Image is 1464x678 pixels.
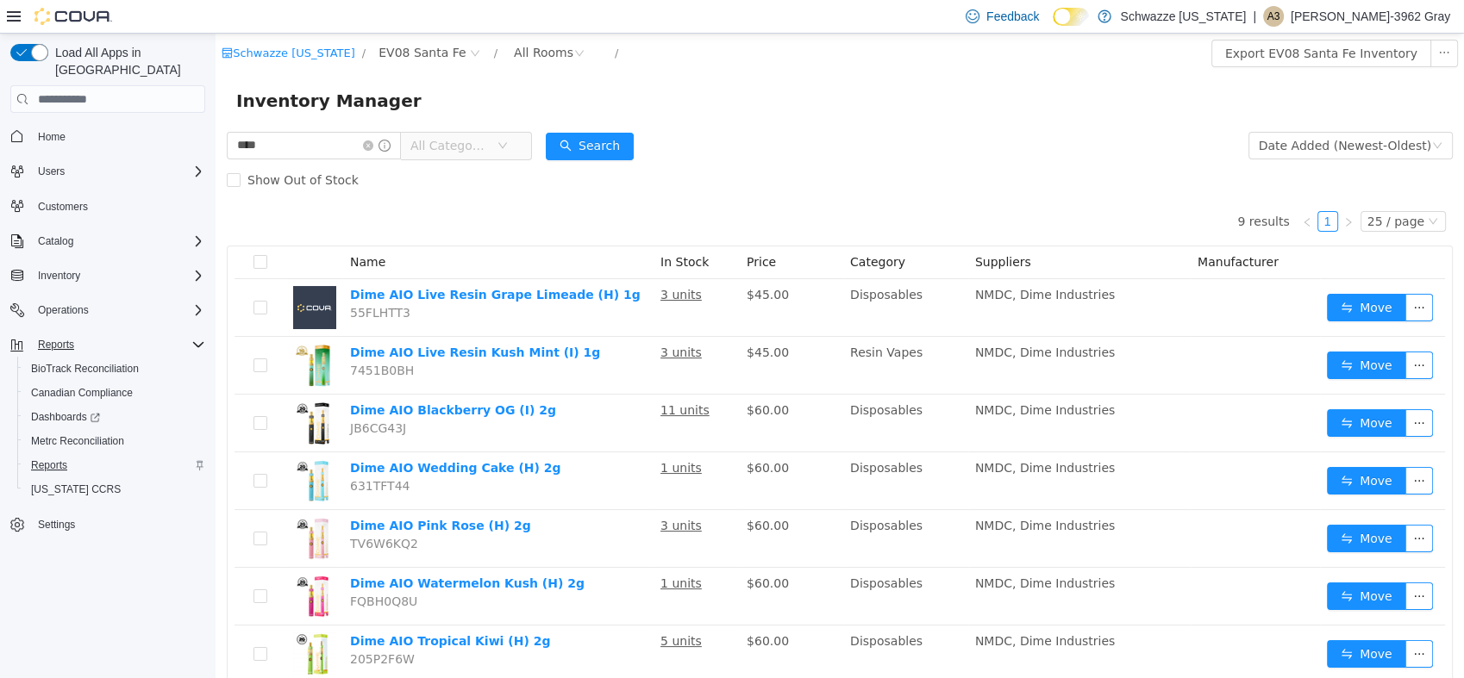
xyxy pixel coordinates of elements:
[17,477,212,501] button: [US_STATE] CCRS
[531,543,573,557] span: $60.00
[445,485,486,499] u: 3 units
[38,200,88,214] span: Customers
[1111,376,1191,403] button: icon: swapMove
[1190,376,1217,403] button: icon: ellipsis
[445,254,486,268] u: 3 units
[628,361,753,419] td: Disposables
[628,476,753,534] td: Disposables
[135,619,199,632] span: 205P2F6W
[24,479,128,500] a: [US_STATE] CCRS
[1253,6,1256,27] p: |
[21,53,216,81] span: Inventory Manager
[135,254,425,268] a: Dime AIO Live Resin Grape Limeade (H) 1g
[3,159,212,183] button: Users
[1111,318,1191,345] button: icon: swapMove
[135,503,203,517] span: TV6W6KQ2
[135,445,194,459] span: 631TFT44
[1102,177,1123,198] li: 1
[760,370,899,383] span: NMDC, Dime Industries
[1053,26,1054,27] span: Dark Mode
[1111,606,1191,634] button: icon: swapMove
[78,310,121,353] img: Dime AIO Live Resin Kush Mint (I) 1g hero shot
[135,600,335,614] a: Dime AIO Tropical Kiwi (H) 2g
[1111,549,1191,576] button: icon: swapMove
[982,221,1063,235] span: Manufacturer
[628,592,753,650] td: Disposables
[1128,183,1138,194] i: icon: right
[531,485,573,499] span: $60.00
[135,221,170,235] span: Name
[445,600,486,614] u: 5 units
[1190,318,1217,345] button: icon: ellipsis
[628,534,753,592] td: Disposables
[24,383,140,403] a: Canadian Compliance
[531,221,560,235] span: Price
[38,338,74,351] span: Reports
[135,485,316,499] a: Dime AIO Pink Rose (H) 2g
[1152,178,1209,197] div: 25 / page
[531,254,573,268] span: $45.00
[1190,433,1217,461] button: icon: ellipsis
[628,246,753,303] td: Disposables
[31,125,205,146] span: Home
[1053,8,1089,26] input: Dark Mode
[31,362,139,376] span: BioTrack Reconciliation
[31,196,95,217] a: Customers
[986,8,1039,25] span: Feedback
[760,427,899,441] span: NMDC, Dime Industries
[135,543,369,557] a: Dime AIO Watermelon Kush (H) 2g
[135,330,198,344] span: 7451B0BH
[78,368,121,411] img: Dime AIO Blackberry OG (I) 2g hero shot
[635,221,690,235] span: Category
[24,455,74,476] a: Reports
[135,312,385,326] a: Dime AIO Live Resin Kush Mint (I) 1g
[1022,177,1073,198] li: 9 results
[1086,183,1097,194] i: icon: left
[760,600,899,614] span: NMDC, Dime Industries
[34,8,112,25] img: Cova
[31,196,205,217] span: Customers
[31,434,124,448] span: Metrc Reconciliation
[1215,6,1242,34] button: icon: ellipsis
[78,599,121,642] img: Dime AIO Tropical Kiwi (H) 2g hero shot
[25,140,150,153] span: Show Out of Stock
[135,561,202,575] span: FQBH0Q8U
[24,358,205,379] span: BioTrack Reconciliation
[78,483,121,526] img: Dime AIO Pink Rose (H) 2g hero shot
[10,116,205,582] nav: Complex example
[760,254,899,268] span: NMDC, Dime Industries
[38,234,73,248] span: Catalog
[163,106,175,118] i: icon: info-circle
[628,419,753,476] td: Disposables
[1043,99,1216,125] div: Date Added (Newest-Oldest)
[399,13,403,26] span: /
[1123,177,1143,198] li: Next Page
[1212,183,1223,195] i: icon: down
[195,103,273,121] span: All Categories
[1120,6,1246,27] p: Schwazze [US_STATE]
[38,165,65,178] span: Users
[38,518,75,532] span: Settings
[17,357,212,381] button: BioTrack Reconciliation
[78,426,121,469] img: Dime AIO Wedding Cake (H) 2g hero shot
[1190,260,1217,288] button: icon: ellipsis
[3,512,212,537] button: Settings
[135,272,195,286] span: 55FLHTT3
[445,427,486,441] u: 1 units
[3,298,212,322] button: Operations
[1111,260,1191,288] button: icon: swapMove
[24,407,205,427] span: Dashboards
[24,455,205,476] span: Reports
[48,44,205,78] span: Load All Apps in [GEOGRAPHIC_DATA]
[31,265,205,286] span: Inventory
[31,231,205,252] span: Catalog
[31,300,96,320] button: Operations
[31,386,133,400] span: Canadian Compliance
[31,231,80,252] button: Catalog
[31,127,72,147] a: Home
[6,14,17,25] i: icon: shop
[38,303,89,317] span: Operations
[31,514,82,535] a: Settings
[17,429,212,453] button: Metrc Reconciliation
[1217,107,1227,119] i: icon: down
